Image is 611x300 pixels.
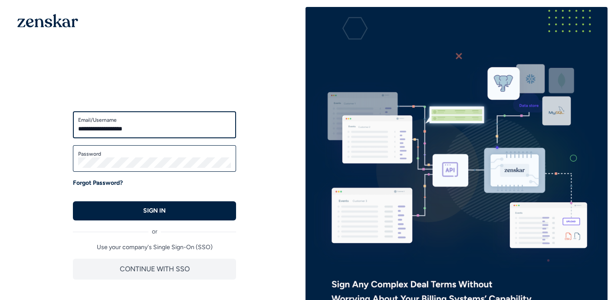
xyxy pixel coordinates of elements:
[73,243,236,252] p: Use your company's Single Sign-On (SSO)
[78,117,231,123] label: Email/Username
[73,179,123,187] a: Forgot Password?
[73,201,236,220] button: SIGN IN
[78,150,231,157] label: Password
[17,14,78,27] img: 1OGAJ2xQqyY4LXKgY66KYq0eOWRCkrZdAb3gUhuVAqdWPZE9SRJmCz+oDMSn4zDLXe31Ii730ItAGKgCKgCCgCikA4Av8PJUP...
[73,220,236,236] div: or
[143,207,166,215] p: SIGN IN
[73,259,236,280] button: CONTINUE WITH SSO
